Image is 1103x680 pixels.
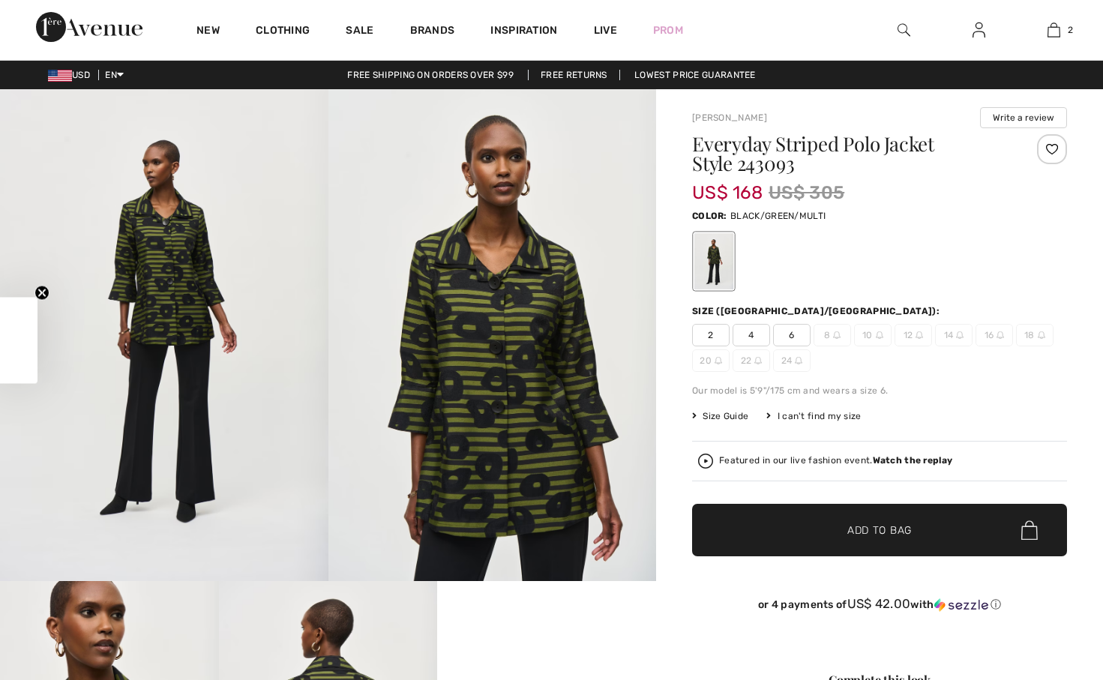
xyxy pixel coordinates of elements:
[692,597,1067,612] div: or 4 payments of with
[973,21,985,39] img: My Info
[773,324,811,346] span: 6
[1068,23,1073,37] span: 2
[1021,520,1038,540] img: Bag.svg
[795,357,802,364] img: ring-m.svg
[196,24,220,40] a: New
[694,233,733,289] div: BLACK/GREEN/MULTI
[36,12,142,42] img: 1ère Avenue
[980,107,1067,128] button: Write a review
[715,357,722,364] img: ring-m.svg
[692,211,727,221] span: Color:
[335,70,526,80] a: Free shipping on orders over $99
[847,523,912,538] span: Add to Bag
[692,504,1067,556] button: Add to Bag
[692,384,1067,397] div: Our model is 5'9"/175 cm and wears a size 6.
[256,24,310,40] a: Clothing
[873,455,953,466] strong: Watch the replay
[961,21,997,40] a: Sign In
[653,22,683,38] a: Prom
[833,331,841,339] img: ring-m.svg
[34,285,49,300] button: Close teaser
[328,89,657,581] img: Everyday Striped Polo Jacket Style 243093. 2
[876,331,883,339] img: ring-m.svg
[692,112,767,123] a: [PERSON_NAME]
[692,304,943,318] div: Size ([GEOGRAPHIC_DATA]/[GEOGRAPHIC_DATA]):
[622,70,768,80] a: Lowest Price Guarantee
[1016,324,1054,346] span: 18
[769,179,844,206] span: US$ 305
[410,24,455,40] a: Brands
[997,331,1004,339] img: ring-m.svg
[766,409,861,423] div: I can't find my size
[733,349,770,372] span: 22
[854,324,892,346] span: 10
[1017,21,1090,39] a: 2
[594,22,617,38] a: Live
[692,324,730,346] span: 2
[48,70,96,80] span: USD
[692,409,748,423] span: Size Guide
[956,331,964,339] img: ring-m.svg
[692,597,1067,617] div: or 4 payments ofUS$ 42.00withSezzle Click to learn more about Sezzle
[698,454,713,469] img: Watch the replay
[528,70,620,80] a: Free Returns
[895,324,932,346] span: 12
[898,21,910,39] img: search the website
[935,324,973,346] span: 14
[730,211,826,221] span: BLACK/GREEN/MULTI
[692,167,763,203] span: US$ 168
[1048,21,1060,39] img: My Bag
[105,70,124,80] span: EN
[814,324,851,346] span: 8
[754,357,762,364] img: ring-m.svg
[976,324,1013,346] span: 16
[916,331,923,339] img: ring-m.svg
[346,24,373,40] a: Sale
[719,456,952,466] div: Featured in our live fashion event.
[934,598,988,612] img: Sezzle
[847,596,911,611] span: US$ 42.00
[733,324,770,346] span: 4
[48,70,72,82] img: US Dollar
[490,24,557,40] span: Inspiration
[773,349,811,372] span: 24
[692,134,1005,173] h1: Everyday Striped Polo Jacket Style 243093
[1038,331,1045,339] img: ring-m.svg
[692,349,730,372] span: 20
